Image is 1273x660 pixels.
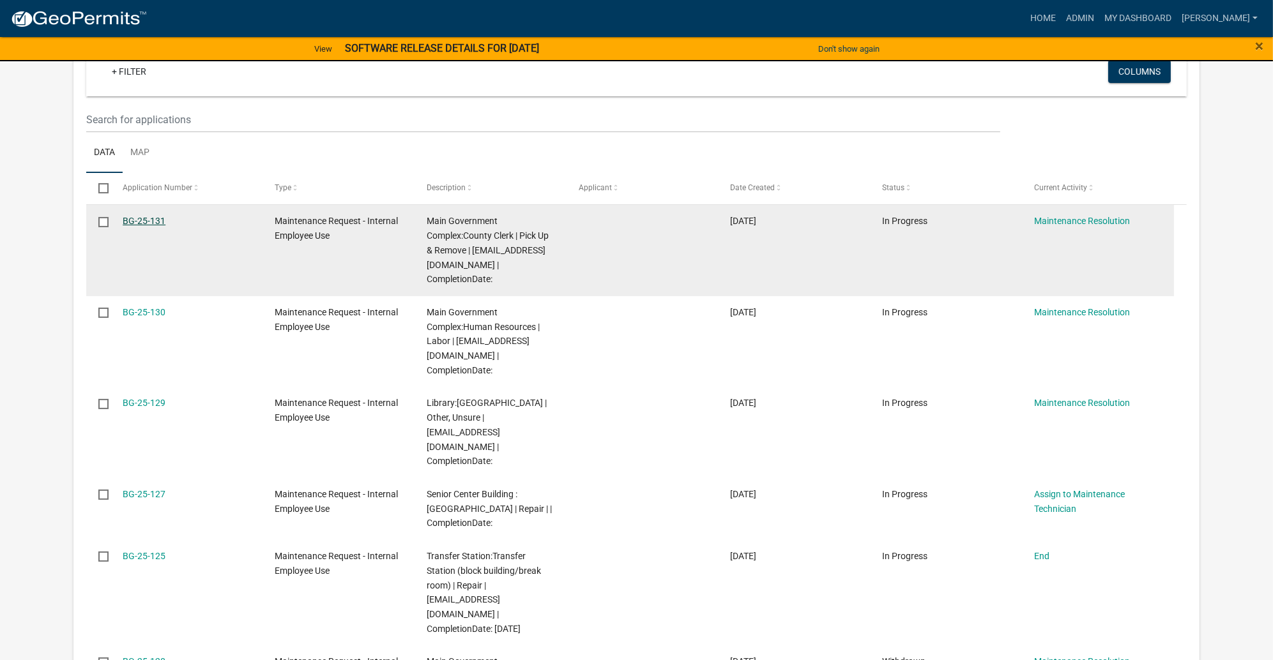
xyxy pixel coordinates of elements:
a: Maintenance Resolution [1034,307,1130,317]
input: Search for applications [86,107,1000,133]
a: BG-25-129 [123,398,165,408]
a: BG-25-131 [123,216,165,226]
span: Main Government Complex:Human Resources | Labor | cstephen@madisonco.us | CompletionDate: [427,307,540,375]
span: Date Created [730,183,775,192]
datatable-header-cell: Description [415,173,567,204]
a: Home [1025,6,1061,31]
span: Maintenance Request - Internal Employee Use [275,216,398,241]
span: Library:Madison County Library | Other, Unsure | cstephen@madisonco.us | CompletionDate: [427,398,547,466]
a: View [309,38,337,59]
span: Maintenance Request - Internal Employee Use [275,398,398,423]
span: Current Activity [1034,183,1087,192]
span: 10/03/2025 [730,398,756,408]
button: Close [1255,38,1263,54]
span: Description [427,183,466,192]
span: In Progress [882,551,927,561]
a: BG-25-130 [123,307,165,317]
span: Maintenance Request - Internal Employee Use [275,551,398,576]
a: + Filter [102,60,156,83]
span: Senior Center Building :Madison County Senior Center | Repair | | CompletionDate: [427,489,552,529]
span: Maintenance Request - Internal Employee Use [275,307,398,332]
span: Application Number [123,183,192,192]
a: My Dashboard [1099,6,1177,31]
span: In Progress [882,398,927,408]
span: × [1255,37,1263,55]
a: End [1034,551,1049,561]
datatable-header-cell: Status [870,173,1022,204]
span: In Progress [882,216,927,226]
a: Admin [1061,6,1099,31]
a: BG-25-127 [123,489,165,499]
a: Data [86,133,123,174]
span: Status [882,183,904,192]
datatable-header-cell: Applicant [566,173,718,204]
a: Maintenance Resolution [1034,398,1130,408]
a: [PERSON_NAME] [1177,6,1263,31]
span: In Progress [882,307,927,317]
span: 10/06/2025 [730,216,756,226]
a: BG-25-125 [123,551,165,561]
span: 10/03/2025 [730,307,756,317]
strong: SOFTWARE RELEASE DETAILS FOR [DATE] [345,42,539,54]
span: Transfer Station:Transfer Station (block building/break room) | Repair | cstephen@madisonco.us | ... [427,551,541,634]
button: Don't show again [813,38,885,59]
button: Columns [1108,60,1171,83]
datatable-header-cell: Select [86,173,111,204]
span: 10/02/2025 [730,489,756,499]
a: Assign to Maintenance Technician [1034,489,1125,514]
span: Main Government Complex:County Clerk | Pick Up & Remove | cstephen@madisonco.us | CompletionDate: [427,216,549,284]
datatable-header-cell: Date Created [718,173,870,204]
span: Type [275,183,291,192]
a: Maintenance Resolution [1034,216,1130,226]
span: Maintenance Request - Internal Employee Use [275,489,398,514]
datatable-header-cell: Type [263,173,415,204]
datatable-header-cell: Current Activity [1022,173,1174,204]
span: In Progress [882,489,927,499]
datatable-header-cell: Application Number [111,173,263,204]
span: 10/01/2025 [730,551,756,561]
a: Map [123,133,157,174]
span: Applicant [579,183,612,192]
